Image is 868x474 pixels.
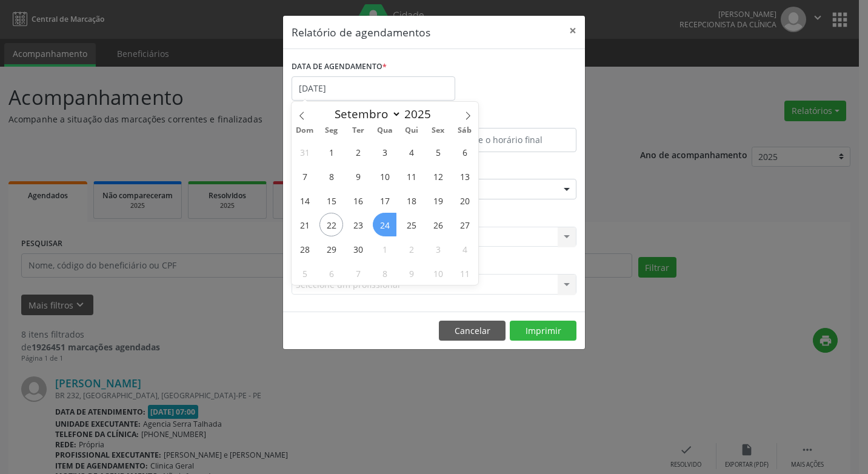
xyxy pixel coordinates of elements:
span: Setembro 10, 2025 [373,164,396,188]
label: DATA DE AGENDAMENTO [292,58,387,76]
span: Outubro 10, 2025 [426,261,450,285]
span: Setembro 1, 2025 [319,140,343,164]
span: Outubro 2, 2025 [399,237,423,261]
input: Year [401,106,441,122]
span: Setembro 22, 2025 [319,213,343,236]
span: Setembro 23, 2025 [346,213,370,236]
span: Seg [318,127,345,135]
span: Setembro 12, 2025 [426,164,450,188]
h5: Relatório de agendamentos [292,24,430,40]
span: Setembro 21, 2025 [293,213,316,236]
span: Setembro 19, 2025 [426,189,450,212]
span: Sex [425,127,452,135]
span: Setembro 9, 2025 [346,164,370,188]
span: Outubro 5, 2025 [293,261,316,285]
span: Setembro 3, 2025 [373,140,396,164]
span: Outubro 4, 2025 [453,237,476,261]
span: Setembro 13, 2025 [453,164,476,188]
button: Cancelar [439,321,506,341]
span: Setembro 5, 2025 [426,140,450,164]
span: Setembro 28, 2025 [293,237,316,261]
span: Setembro 7, 2025 [293,164,316,188]
span: Qui [398,127,425,135]
span: Ter [345,127,372,135]
span: Agosto 31, 2025 [293,140,316,164]
button: Imprimir [510,321,576,341]
span: Outubro 8, 2025 [373,261,396,285]
span: Sáb [452,127,478,135]
span: Outubro 6, 2025 [319,261,343,285]
span: Setembro 25, 2025 [399,213,423,236]
span: Qua [372,127,398,135]
span: Outubro 7, 2025 [346,261,370,285]
button: Close [561,16,585,45]
span: Setembro 15, 2025 [319,189,343,212]
span: Setembro 27, 2025 [453,213,476,236]
span: Setembro 8, 2025 [319,164,343,188]
span: Setembro 4, 2025 [399,140,423,164]
span: Setembro 17, 2025 [373,189,396,212]
span: Setembro 30, 2025 [346,237,370,261]
span: Setembro 11, 2025 [399,164,423,188]
span: Setembro 2, 2025 [346,140,370,164]
span: Setembro 14, 2025 [293,189,316,212]
span: Setembro 29, 2025 [319,237,343,261]
span: Outubro 9, 2025 [399,261,423,285]
span: Outubro 3, 2025 [426,237,450,261]
span: Setembro 16, 2025 [346,189,370,212]
span: Setembro 18, 2025 [399,189,423,212]
span: Setembro 20, 2025 [453,189,476,212]
label: ATÉ [437,109,576,128]
span: Outubro 11, 2025 [453,261,476,285]
span: Dom [292,127,318,135]
span: Outubro 1, 2025 [373,237,396,261]
input: Selecione uma data ou intervalo [292,76,455,101]
span: Setembro 26, 2025 [426,213,450,236]
select: Month [329,105,401,122]
span: Setembro 24, 2025 [373,213,396,236]
span: Setembro 6, 2025 [453,140,476,164]
input: Selecione o horário final [437,128,576,152]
